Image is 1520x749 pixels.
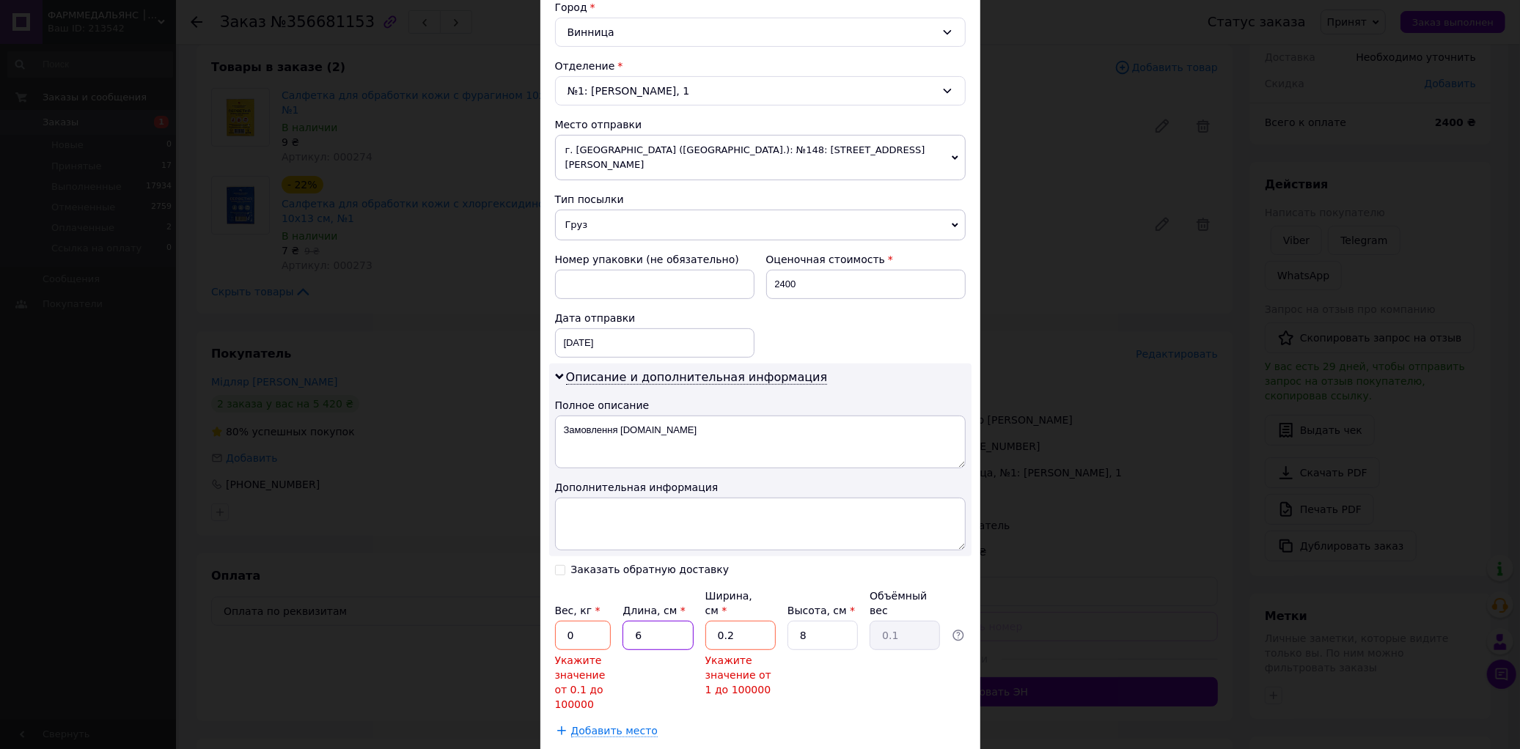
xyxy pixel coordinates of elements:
div: Дополнительная информация [555,480,966,495]
span: Груз [555,210,966,240]
span: Укажите значение от 1 до 100000 [705,654,771,695]
label: Ширина, см [705,590,752,616]
span: Описание и дополнительная информация [566,370,828,385]
span: Добавить место [571,725,658,737]
div: Заказать обратную доставку [571,564,730,576]
div: №1: [PERSON_NAME], 1 [555,76,966,106]
div: Объёмный вес [870,588,940,618]
div: Отделение [555,59,966,73]
div: Дата отправки [555,311,755,325]
div: Полное описание [555,398,966,413]
label: Высота, см [787,605,855,616]
textarea: Замовлення [DOMAIN_NAME] [555,416,966,468]
div: Номер упаковки (не обязательно) [555,252,755,267]
label: Вес, кг [555,605,601,616]
span: Укажите значение от 0.1 до 100000 [555,654,606,710]
span: г. [GEOGRAPHIC_DATA] ([GEOGRAPHIC_DATA].): №148: [STREET_ADDRESS][PERSON_NAME] [555,135,966,180]
div: Винница [555,18,966,47]
label: Длина, см [623,605,685,616]
div: Оценочная стоимость [766,252,966,267]
span: Тип посылки [555,193,624,205]
span: Место отправки [555,119,642,130]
